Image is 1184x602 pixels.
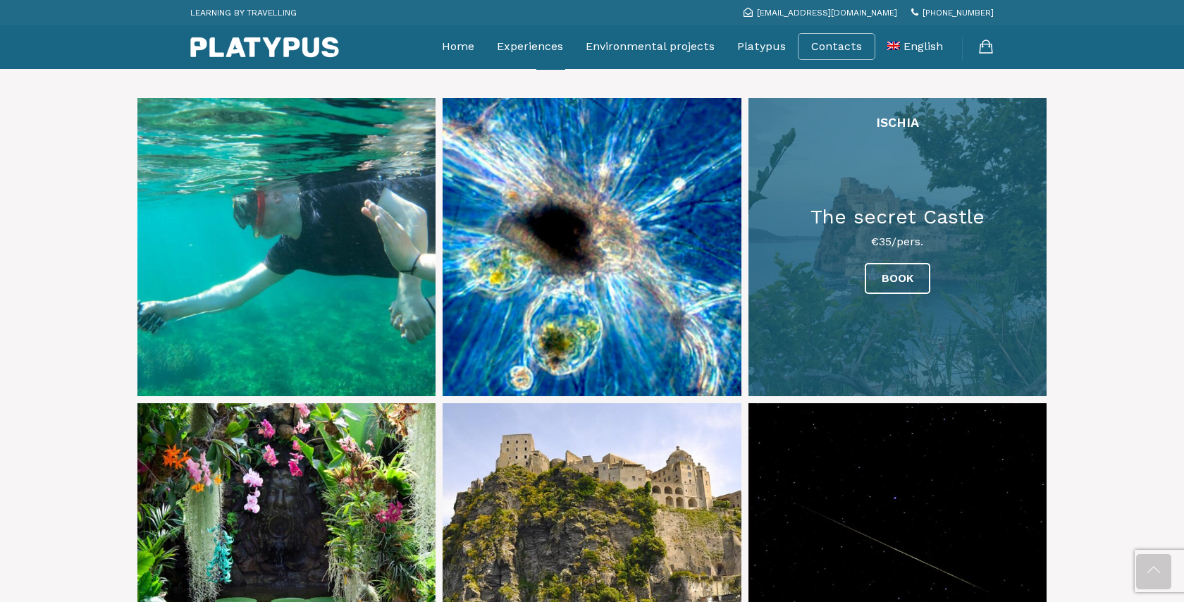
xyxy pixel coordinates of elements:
span: [EMAIL_ADDRESS][DOMAIN_NAME] [757,8,897,18]
span: English [904,39,943,53]
a: [EMAIL_ADDRESS][DOMAIN_NAME] [744,8,897,18]
a: Platypus [737,29,786,64]
span: [PHONE_NUMBER] [923,8,994,18]
a: Experiences [497,29,563,64]
a: Contacts [811,39,862,54]
a: [PHONE_NUMBER] [911,8,994,18]
img: Platypus [190,37,339,58]
a: Home [442,29,474,64]
a: Environmental projects [586,29,715,64]
p: LEARNING BY TRAVELLING [190,4,297,22]
a: English [887,29,943,64]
